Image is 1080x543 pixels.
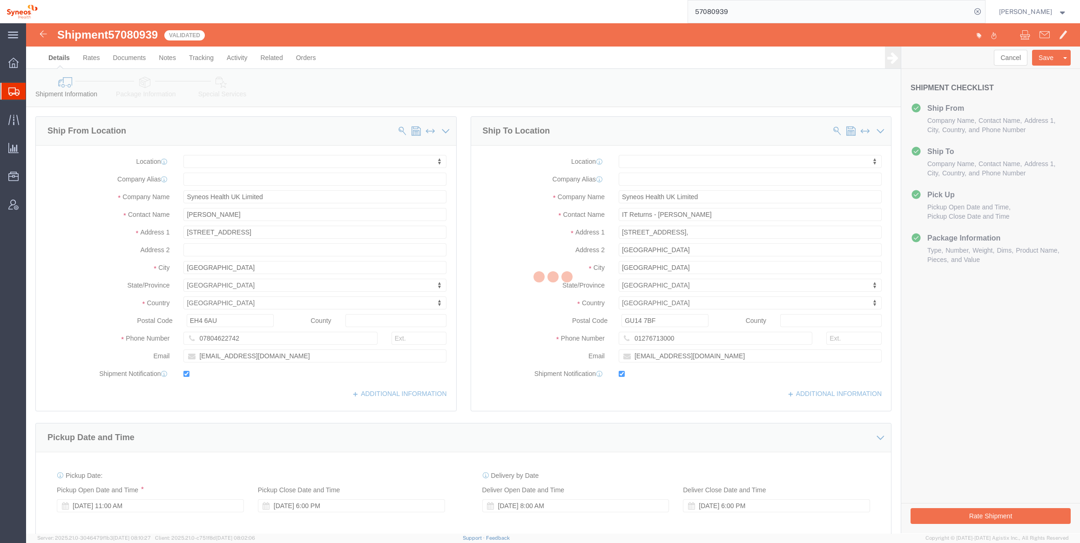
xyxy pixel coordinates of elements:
[925,534,1069,542] span: Copyright © [DATE]-[DATE] Agistix Inc., All Rights Reserved
[999,7,1052,17] span: Gemma Ogden
[113,535,151,541] span: [DATE] 08:10:27
[37,535,151,541] span: Server: 2025.21.0-3046479f1b3
[216,535,255,541] span: [DATE] 08:02:06
[463,535,486,541] a: Support
[155,535,255,541] span: Client: 2025.21.0-c751f8d
[486,535,510,541] a: Feedback
[688,0,971,23] input: Search for shipment number, reference number
[7,5,38,19] img: logo
[999,6,1067,17] button: [PERSON_NAME]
